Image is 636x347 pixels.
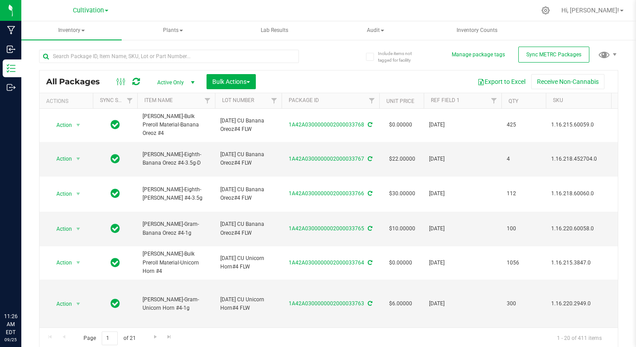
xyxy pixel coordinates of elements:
span: select [73,223,84,235]
a: Lab Results [224,21,324,40]
span: 1.16.220.2949.0 [551,300,618,308]
a: Go to the next page [149,331,162,343]
a: Item Name [144,97,173,103]
span: 1.16.215.3847.0 [551,259,618,267]
span: [PERSON_NAME]-Eighth-[PERSON_NAME] #4-3.5g [143,185,210,202]
span: Page of 21 [76,331,143,345]
span: 300 [507,300,541,308]
span: [PERSON_NAME]-Gram-Unicorn Horn #4-1g [143,296,210,312]
span: 1.16.218.60060.0 [551,189,618,198]
div: Actions [46,98,89,104]
button: Receive Non-Cannabis [531,74,604,89]
span: [DATE] [429,300,496,308]
a: Audit [326,21,426,40]
span: 100 [507,225,541,233]
span: Action [48,119,72,131]
inline-svg: Manufacturing [7,26,16,35]
span: 1.16.218.452704.0 [551,155,618,163]
a: Go to the last page [163,331,176,343]
span: In Sync [111,153,120,165]
span: select [73,188,84,200]
span: Sync METRC Packages [526,51,581,58]
span: [DATE] CU Banana Oreoz#4 FLW [220,185,276,202]
span: [PERSON_NAME]-Bulk Preroll Material-Banana Oreoz #4 [143,112,210,138]
span: Action [48,153,72,165]
span: Inventory Counts [445,27,509,34]
a: Filter [487,93,501,108]
span: $0.00000 [385,256,417,269]
span: $22.00000 [385,153,420,166]
span: Sync from Compliance System [366,122,372,128]
a: Lot Number [222,97,254,103]
span: 1 - 20 of 411 items [550,331,609,345]
span: Include items not tagged for facility [378,50,422,63]
span: [DATE] [429,259,496,267]
a: Plants [123,21,223,40]
a: Unit Price [386,98,414,104]
span: [DATE] CU Unicorn Horn#4 FLW [220,254,276,271]
a: Filter [609,93,624,108]
span: [DATE] [429,155,496,163]
span: [PERSON_NAME]-Bulk Preroll Material-Unicorn Horn #4 [143,250,210,276]
span: [DATE] [429,225,496,233]
span: 112 [507,189,541,198]
span: All Packages [46,77,109,87]
span: select [73,256,84,269]
span: $6.00000 [385,297,417,310]
a: 1A42A0300000002000033763 [289,300,364,307]
a: 1A42A0300000002000033766 [289,190,364,197]
span: Sync from Compliance System [366,260,372,266]
span: Sync from Compliance System [366,300,372,307]
button: Sync METRC Packages [518,47,589,63]
span: $30.00000 [385,187,420,200]
inline-svg: Inbound [7,45,16,54]
span: 425 [507,121,541,129]
span: [DATE] CU Unicorn Horn#4 FLW [220,296,276,312]
span: Bulk Actions [212,78,250,85]
span: 4 [507,155,541,163]
a: Filter [365,93,379,108]
a: SKU [553,97,563,103]
button: Export to Excel [472,74,531,89]
span: [DATE] [429,121,496,129]
iframe: Resource center [9,276,36,303]
span: Hi, [PERSON_NAME]! [561,7,619,14]
span: Sync from Compliance System [366,190,372,197]
span: In Sync [111,118,120,131]
span: [PERSON_NAME]-Gram-Banana Oreoz #4-1g [143,220,210,237]
span: $10.00000 [385,222,420,235]
span: Audit [326,22,425,39]
span: Action [48,223,72,235]
span: select [73,298,84,310]
span: Action [48,256,72,269]
a: Inventory Counts [427,21,527,40]
p: 11:26 AM EDT [4,312,17,336]
span: select [73,119,84,131]
span: Sync from Compliance System [366,156,372,162]
span: Action [48,188,72,200]
span: Lab Results [249,27,300,34]
span: In Sync [111,256,120,269]
span: $0.00000 [385,118,417,131]
p: 09/25 [4,336,17,343]
span: [PERSON_NAME]-Eighth-Banana Oreoz #4-3.5g-D [143,150,210,167]
a: Sync Status [100,97,134,103]
a: Inventory [21,21,122,40]
span: Plants [123,22,223,39]
div: Manage settings [540,6,551,15]
input: Search Package ID, Item Name, SKU, Lot or Part Number... [39,50,299,63]
a: Filter [123,93,137,108]
inline-svg: Outbound [7,83,16,92]
a: Filter [267,93,282,108]
span: In Sync [111,222,120,235]
a: 1A42A0300000002000033765 [289,225,364,232]
button: Manage package tags [452,51,505,59]
input: 1 [102,331,118,345]
a: 1A42A0300000002000033768 [289,122,364,128]
button: Bulk Actions [207,74,256,89]
span: 1.16.215.60059.0 [551,121,618,129]
span: In Sync [111,187,120,200]
span: [DATE] CU Banana Oreoz#4 FLW [220,117,276,134]
a: Ref Field 1 [431,97,460,103]
inline-svg: Inventory [7,64,16,73]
